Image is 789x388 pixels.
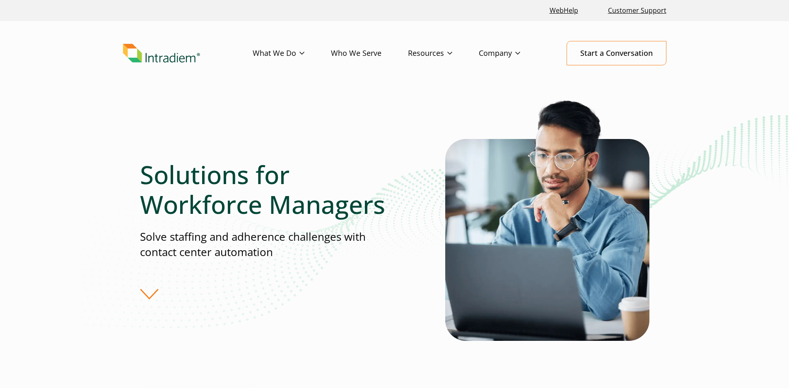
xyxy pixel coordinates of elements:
img: automated workforce management male looking at laptop computer [445,98,649,341]
a: Link opens in a new window [546,2,581,19]
a: Company [479,41,547,65]
img: Intradiem [123,44,200,63]
a: Who We Serve [331,41,408,65]
a: Link to homepage of Intradiem [123,44,253,63]
h1: Solutions for Workforce Managers [140,160,394,219]
a: Customer Support [605,2,670,19]
a: What We Do [253,41,331,65]
a: Resources [408,41,479,65]
p: Solve staffing and adherence challenges with contact center automation [140,229,394,260]
a: Start a Conversation [567,41,666,65]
